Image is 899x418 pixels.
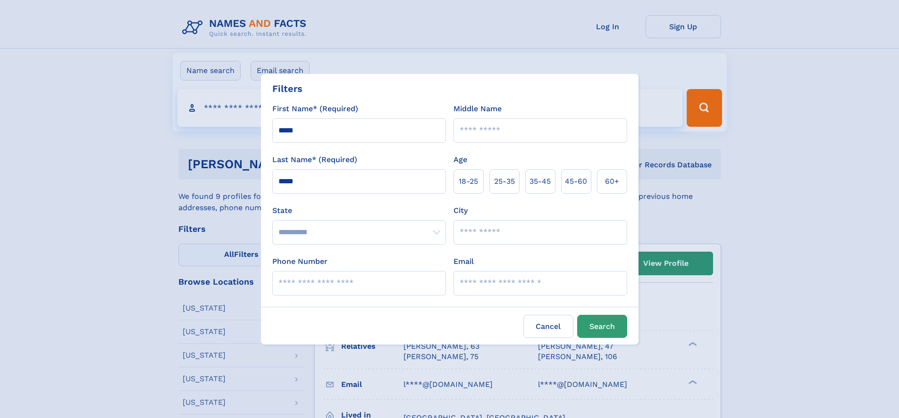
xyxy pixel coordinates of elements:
label: Cancel [523,315,573,338]
span: 18‑25 [459,176,478,187]
span: 35‑45 [529,176,551,187]
label: Middle Name [454,103,502,115]
label: Email [454,256,474,267]
label: Phone Number [272,256,328,267]
label: City [454,205,468,216]
span: 45‑60 [565,176,587,187]
span: 25‑35 [494,176,515,187]
span: 60+ [605,176,619,187]
button: Search [577,315,627,338]
label: Age [454,154,467,165]
label: Last Name* (Required) [272,154,357,165]
label: First Name* (Required) [272,103,358,115]
label: State [272,205,446,216]
div: Filters [272,82,302,96]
